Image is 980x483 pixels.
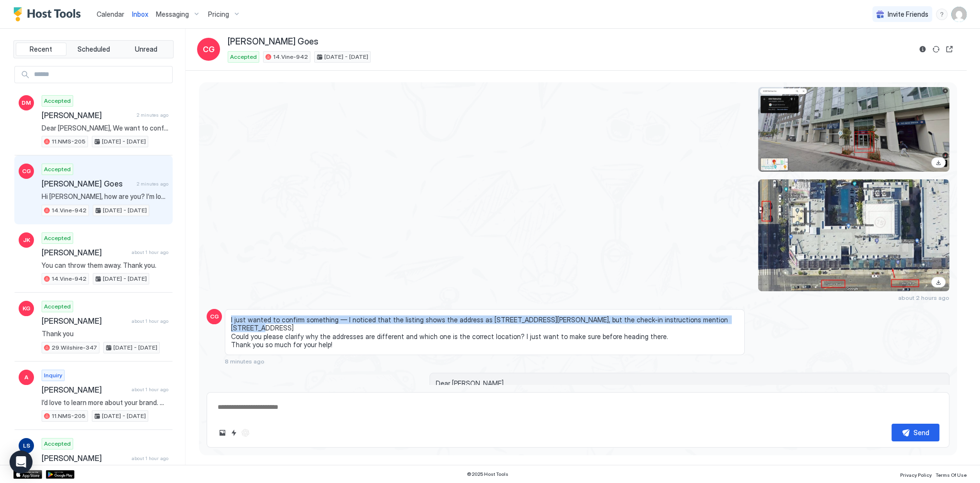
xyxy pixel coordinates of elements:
a: Host Tools Logo [13,7,85,22]
span: Hi [PERSON_NAME], how are you? I’m looking for an Airbnb to stay until [DATE] or [DATE]. I’m tryi... [42,192,168,201]
span: 8 minutes ago [225,358,264,365]
span: 11.NMS-205 [52,412,86,420]
div: View image [758,179,949,291]
span: 11.NMS-205 [52,137,86,146]
span: about 1 hour ago [132,386,168,393]
span: Calendar [97,10,124,18]
a: Inbox [132,9,148,19]
span: Dear [PERSON_NAME], We want to confirm that you’ve read the pre-booking message about the propert... [42,124,168,132]
span: [PERSON_NAME] [42,453,128,463]
span: Inquiry [44,371,62,380]
span: Inbox [132,10,148,18]
a: Download [931,277,946,287]
a: Download [931,157,946,168]
div: tab-group [13,40,174,58]
span: [PERSON_NAME] [42,248,128,257]
div: Send [914,428,929,438]
span: Thank you [42,329,168,338]
span: You can throw them away. Thank you. [42,261,168,270]
span: Dear [PERSON_NAME], Yes, that’s correct — this is why we confirmed the address with you before ac... [436,379,943,412]
span: [DATE] - [DATE] [102,137,146,146]
span: Accepted [44,165,71,174]
span: LS [23,441,30,450]
span: Pricing [208,10,229,19]
a: App Store [13,470,42,479]
span: Accepted [230,53,257,61]
span: [DATE] - [DATE] [103,206,147,215]
span: I just wanted to confirm something — I noticed that the listing shows the address as [STREET_ADDR... [231,315,738,349]
span: about 1 hour ago [132,249,168,255]
span: CG [22,167,31,176]
button: Recent [16,43,66,56]
span: [DATE] - [DATE] [113,343,157,352]
span: Terms Of Use [936,472,967,478]
span: KG [22,304,31,313]
span: 29.Wilshire-347 [52,343,97,352]
span: I’d love to learn more about your brand. Do you have a website? [42,398,168,407]
span: 14.Vine-942 [52,274,87,283]
button: Reservation information [917,44,928,55]
span: [DATE] - [DATE] [103,274,147,283]
span: [PERSON_NAME] [42,110,133,120]
span: Invite Friends [888,10,928,19]
span: about 1 hour ago [132,318,168,324]
span: 14.Vine-942 [52,206,87,215]
span: Accepted [44,439,71,448]
span: Privacy Policy [900,472,932,478]
span: DM [22,99,31,107]
button: Quick reply [228,427,240,439]
button: Open reservation [944,44,955,55]
input: Input Field [30,66,172,83]
div: Open Intercom Messenger [10,450,33,473]
span: © 2025 Host Tools [467,471,508,477]
span: Scheduled [77,45,110,54]
span: [PERSON_NAME] Goes [42,179,133,188]
button: Upload image [217,427,228,439]
span: A [24,373,28,382]
div: User profile [951,7,967,22]
span: [PERSON_NAME] Goes [228,36,319,47]
span: Accepted [44,97,71,105]
button: Scheduled [68,43,119,56]
a: Terms Of Use [936,469,967,479]
span: 2 minutes ago [137,181,168,187]
button: Sync reservation [930,44,942,55]
span: about 2 hours ago [898,294,949,301]
button: Send [892,424,939,441]
span: about 1 hour ago [132,455,168,461]
span: Accepted [44,302,71,311]
span: CG [203,44,215,55]
div: View image [758,87,949,172]
span: Messaging [156,10,189,19]
span: [DATE] - [DATE] [324,53,368,61]
span: JK [23,236,30,244]
span: CG [210,312,219,321]
a: Privacy Policy [900,469,932,479]
span: Accepted [44,234,71,242]
span: [PERSON_NAME] [42,316,128,326]
a: Calendar [97,9,124,19]
div: menu [936,9,947,20]
span: Unread [135,45,157,54]
span: [PERSON_NAME] [42,385,128,395]
span: 14.Vine-942 [273,53,308,61]
a: Google Play Store [46,470,75,479]
button: Unread [121,43,171,56]
span: [DATE] - [DATE] [102,412,146,420]
span: Recent [30,45,52,54]
span: 2 minutes ago [137,112,168,118]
